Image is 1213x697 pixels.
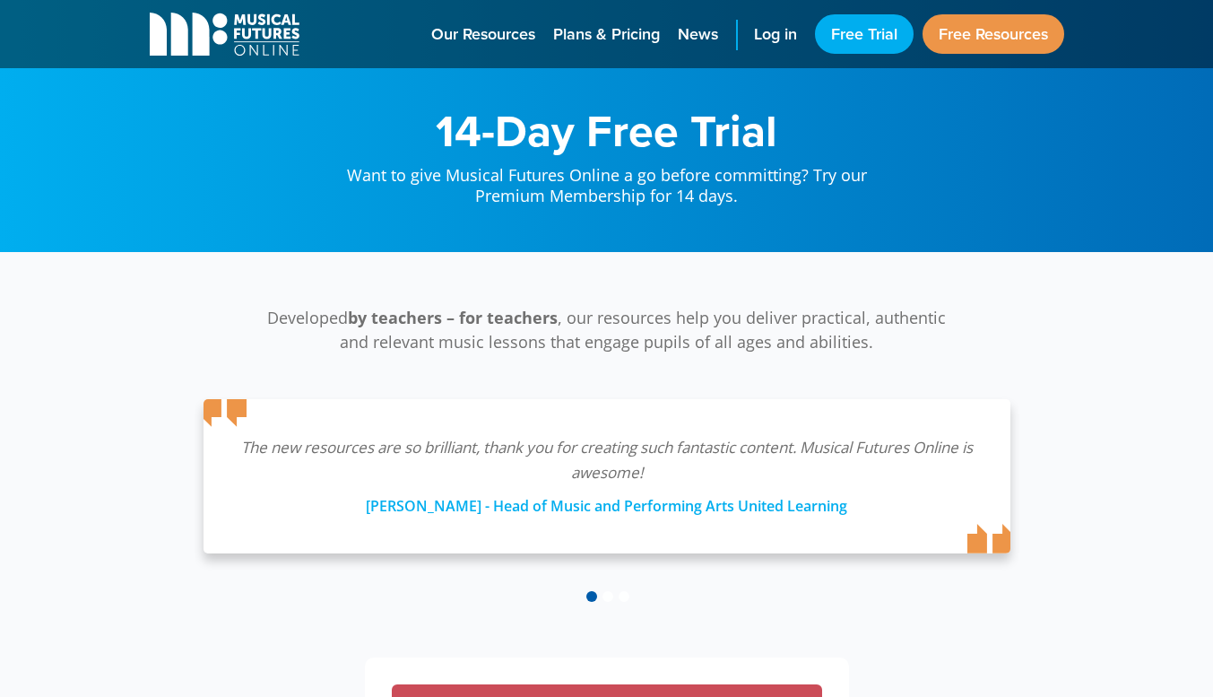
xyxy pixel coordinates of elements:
[431,22,535,47] span: Our Resources
[923,14,1064,54] a: Free Resources
[678,22,718,47] span: News
[257,306,957,354] p: Developed , our resources help you deliver practical, authentic and relevant music lessons that e...
[329,152,885,207] p: Want to give Musical Futures Online a go before committing? Try our Premium Membership for 14 days.
[329,108,885,152] h1: 14-Day Free Trial
[239,485,975,518] div: [PERSON_NAME] - Head of Music and Performing Arts United Learning
[553,22,660,47] span: Plans & Pricing
[815,14,914,54] a: Free Trial
[239,435,975,485] p: The new resources are so brilliant, thank you for creating such fantastic content. Musical Future...
[348,307,558,328] strong: by teachers – for teachers
[754,22,797,47] span: Log in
